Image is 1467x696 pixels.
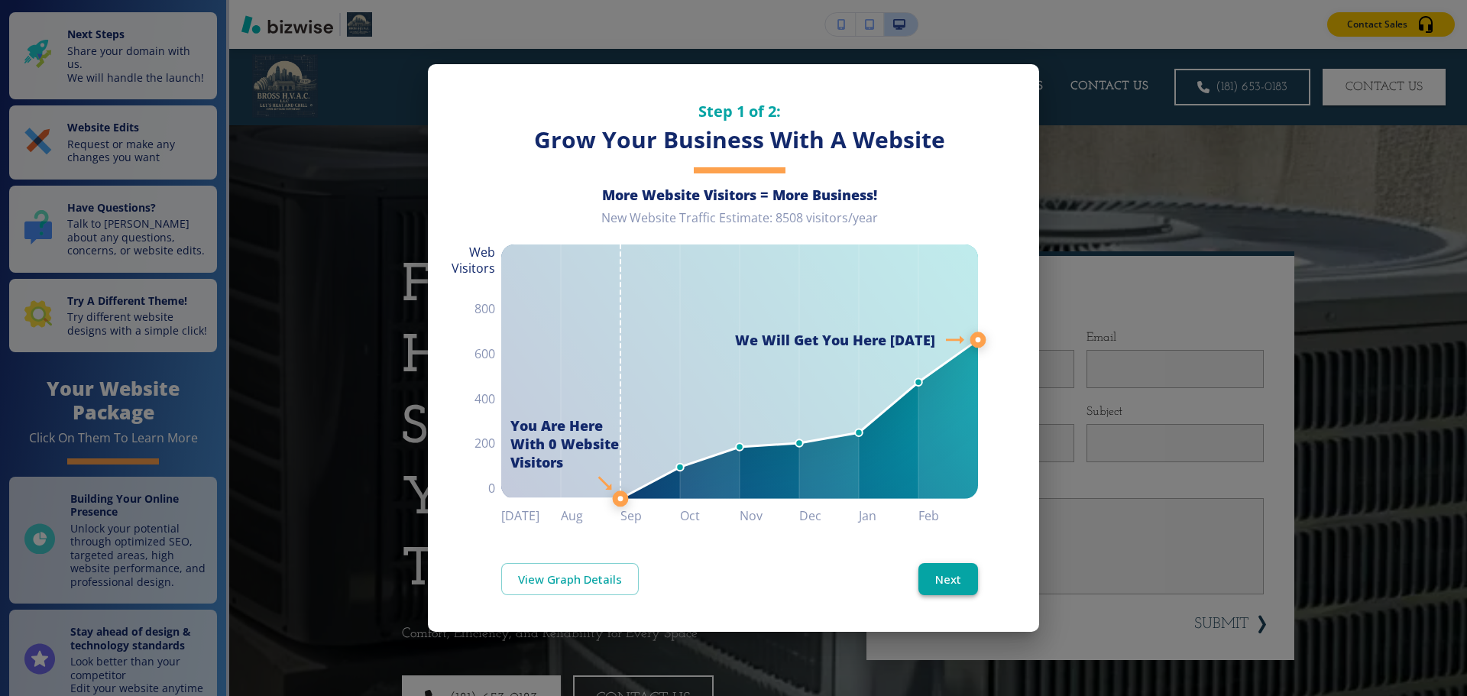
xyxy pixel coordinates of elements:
h6: Sep [620,505,680,526]
button: Next [918,563,978,595]
h6: Dec [799,505,859,526]
h5: Step 1 of 2: [501,101,978,121]
h6: [DATE] [501,505,561,526]
h6: Aug [561,505,620,526]
h3: Grow Your Business With A Website [501,125,978,156]
h6: Feb [918,505,978,526]
div: New Website Traffic Estimate: 8508 visitors/year [501,210,978,238]
h6: Jan [859,505,918,526]
h6: More Website Visitors = More Business! [501,186,978,204]
a: View Graph Details [501,563,639,595]
h6: Oct [680,505,740,526]
h6: Nov [740,505,799,526]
